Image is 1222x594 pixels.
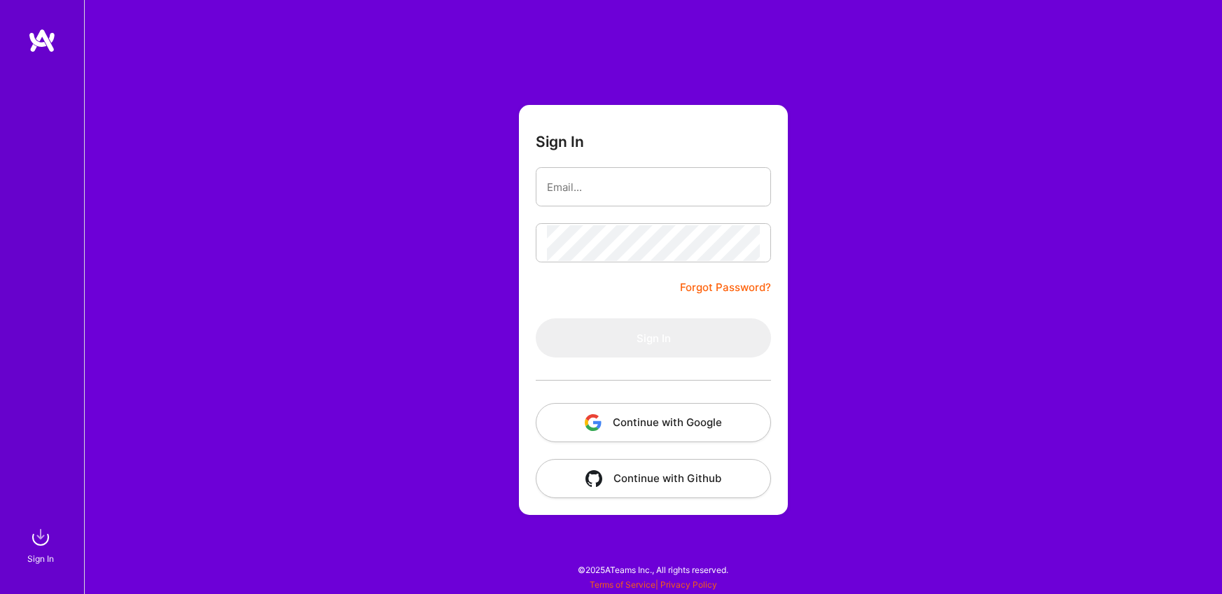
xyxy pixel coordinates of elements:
[536,318,771,358] button: Sign In
[536,133,584,150] h3: Sign In
[29,523,55,566] a: sign inSign In
[590,579,717,590] span: |
[585,470,602,487] img: icon
[660,579,717,590] a: Privacy Policy
[547,169,760,205] input: Email...
[27,523,55,551] img: sign in
[590,579,655,590] a: Terms of Service
[585,414,602,431] img: icon
[28,28,56,53] img: logo
[536,403,771,442] button: Continue with Google
[84,552,1222,587] div: © 2025 ATeams Inc., All rights reserved.
[27,551,54,566] div: Sign In
[680,279,771,296] a: Forgot Password?
[536,459,771,498] button: Continue with Github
